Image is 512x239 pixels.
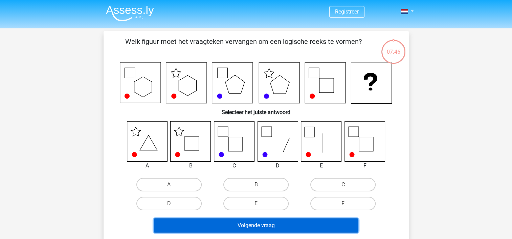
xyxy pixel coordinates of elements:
[339,162,391,170] div: F
[335,8,359,15] a: Registreer
[296,162,347,170] div: E
[252,162,304,170] div: D
[136,178,202,191] label: A
[310,197,376,210] label: F
[122,162,173,170] div: A
[223,178,289,191] label: B
[154,218,358,233] button: Volgende vraag
[106,5,154,21] img: Assessly
[310,178,376,191] label: C
[165,162,216,170] div: B
[136,197,202,210] label: D
[209,162,260,170] div: C
[114,104,398,115] h6: Selecteer het juiste antwoord
[223,197,289,210] label: E
[381,39,406,56] div: 07:46
[114,36,373,57] p: Welk figuur moet het vraagteken vervangen om een logische reeks te vormen?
